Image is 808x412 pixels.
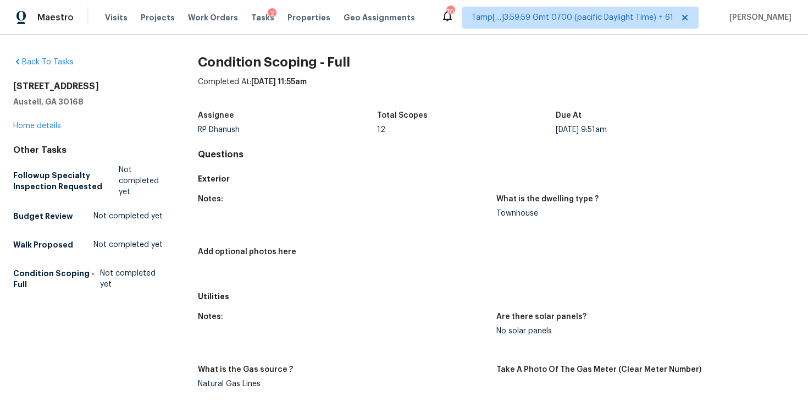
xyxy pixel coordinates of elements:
div: Completed At: [198,76,795,105]
h5: Assignee [198,112,234,119]
h2: Condition Scoping - Full [198,57,795,68]
h5: Due At [556,112,582,119]
h5: Austell, GA 30168 [13,96,163,107]
div: 700 [446,7,454,18]
h5: Take A Photo Of The Gas Meter (Clear Meter Number) [496,366,701,373]
div: 12 [377,126,556,134]
span: Geo Assignments [344,12,415,23]
div: Townhouse [496,210,786,217]
h5: What is the Gas source ? [198,366,293,373]
h5: Budget Review [13,211,73,222]
span: [PERSON_NAME] [725,12,792,23]
h5: Followup Specialty Inspection Requested [13,170,119,192]
div: [DATE] 9:51am [556,126,735,134]
span: Work Orders [188,12,238,23]
div: RP Dhanush [198,126,377,134]
div: No solar panels [496,327,786,335]
span: Tamp[…]3:59:59 Gmt 0700 (pacific Daylight Time) + 61 [472,12,673,23]
span: Tasks [251,14,274,21]
h5: Exterior [198,173,795,184]
span: Not completed yet [119,164,162,197]
h5: Notes: [198,313,223,321]
span: Not completed yet [93,211,163,222]
h5: Total Scopes [377,112,428,119]
div: Natural Gas Lines [198,380,488,388]
h5: Add optional photos here [198,248,296,256]
h5: Notes: [198,195,223,203]
div: 2 [268,8,276,19]
span: Projects [141,12,175,23]
a: Back To Tasks [13,58,74,66]
span: Maestro [37,12,74,23]
h5: Are there solar panels? [496,313,586,321]
h5: What is the dwelling type ? [496,195,599,203]
h5: Walk Proposed [13,239,73,250]
h5: Condition Scoping - Full [13,268,100,290]
span: [DATE] 11:55am [251,78,307,86]
h4: Questions [198,149,795,160]
span: Not completed yet [93,239,163,250]
div: Other Tasks [13,145,163,156]
span: Not completed yet [100,268,162,290]
h2: [STREET_ADDRESS] [13,81,163,92]
span: Visits [105,12,128,23]
a: Home details [13,122,61,130]
span: Properties [287,12,330,23]
h5: Utilities [198,291,795,302]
